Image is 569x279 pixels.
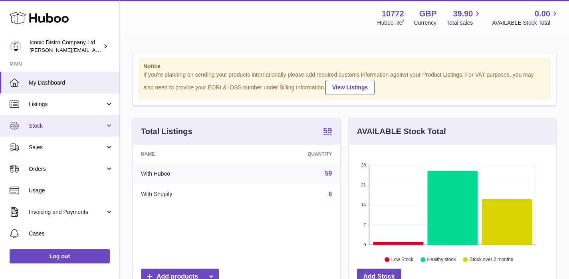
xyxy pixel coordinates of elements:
span: Usage [29,187,113,194]
text: 7 [363,222,366,227]
img: paul@iconicdistro.com [10,40,22,52]
a: 59 [323,127,332,136]
span: 39.90 [453,8,473,19]
span: 0.00 [535,8,550,19]
text: 14 [361,202,366,207]
span: [PERSON_NAME][EMAIL_ADDRESS][DOMAIN_NAME] [30,47,160,53]
a: 8 [329,191,332,198]
text: 28 [361,162,366,167]
span: My Dashboard [29,79,113,87]
th: Quantity [245,145,340,163]
strong: GBP [419,8,436,19]
a: 59 [325,170,332,177]
a: 39.90 Total sales [446,8,482,27]
a: Log out [10,249,110,263]
text: 0 [363,242,366,247]
span: Listings [29,101,105,108]
a: View Listings [325,80,375,95]
text: Healthy stock [427,257,456,262]
strong: 10772 [382,8,404,19]
th: Name [133,145,245,163]
text: Stock over 2 months [470,257,513,262]
td: With Shopify [133,184,245,205]
div: Currency [414,19,437,27]
span: Cases [29,230,113,237]
span: Invoicing and Payments [29,208,105,216]
strong: Notice [143,63,545,70]
span: Sales [29,144,105,151]
h3: Total Listings [141,126,192,137]
td: With Huboo [133,163,245,184]
div: Huboo Ref [377,19,404,27]
span: Orders [29,165,105,173]
text: Low Stock [391,257,413,262]
span: Stock [29,122,105,130]
a: 0.00 AVAILABLE Stock Total [492,8,559,27]
h3: AVAILABLE Stock Total [357,126,446,137]
span: Total sales [446,19,482,27]
text: 21 [361,182,366,187]
div: If you're planning on sending your products internationally please add required customs informati... [143,71,545,95]
div: Iconic Distro Company Ltd [30,39,101,54]
span: AVAILABLE Stock Total [492,19,559,27]
strong: 59 [323,127,332,135]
